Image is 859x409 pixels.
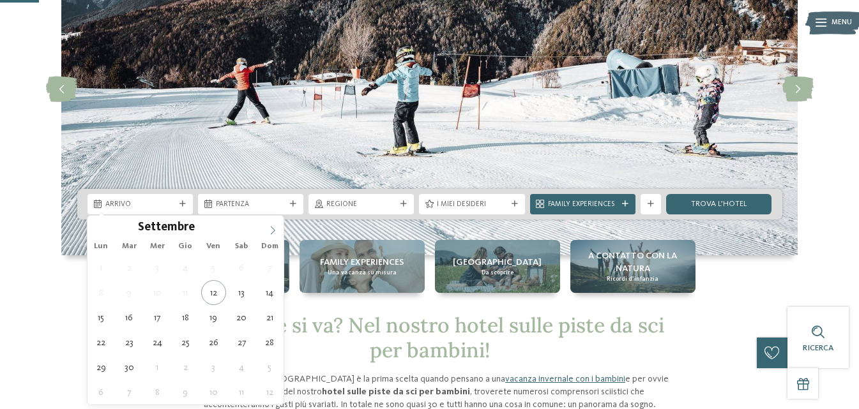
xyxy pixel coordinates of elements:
[171,242,199,251] span: Gio
[117,355,142,380] span: Settembre 30, 2025
[453,256,542,269] span: [GEOGRAPHIC_DATA]
[548,200,618,210] span: Family Experiences
[173,380,198,405] span: Ottobre 9, 2025
[229,380,254,405] span: Ottobre 11, 2025
[257,305,282,330] span: Settembre 21, 2025
[173,355,198,380] span: Ottobre 2, 2025
[255,242,284,251] span: Dom
[89,380,114,405] span: Ottobre 6, 2025
[607,275,658,283] span: Ricordi d’infanzia
[145,330,170,355] span: Settembre 24, 2025
[201,280,226,305] span: Settembre 12, 2025
[229,255,254,280] span: Settembre 6, 2025
[117,330,142,355] span: Settembre 23, 2025
[195,220,237,234] input: Year
[89,305,114,330] span: Settembre 15, 2025
[322,387,470,396] strong: hotel sulle piste da sci per bambini
[201,355,226,380] span: Ottobre 3, 2025
[89,330,114,355] span: Settembre 22, 2025
[87,242,116,251] span: Lun
[115,242,143,251] span: Mar
[666,194,772,214] a: trova l’hotel
[257,330,282,355] span: Settembre 28, 2025
[201,330,226,355] span: Settembre 26, 2025
[145,355,170,380] span: Ottobre 1, 2025
[173,330,198,355] span: Settembre 25, 2025
[145,255,170,280] span: Settembre 3, 2025
[89,280,114,305] span: Settembre 8, 2025
[199,242,227,251] span: Ven
[138,222,195,234] span: Settembre
[505,375,625,383] a: vacanza invernale con i bambini
[201,255,226,280] span: Settembre 5, 2025
[257,280,282,305] span: Settembre 14, 2025
[173,255,198,280] span: Settembre 4, 2025
[570,240,696,293] a: Hotel sulle piste da sci per bambini: divertimento senza confini A contatto con la natura Ricordi...
[300,240,425,293] a: Hotel sulle piste da sci per bambini: divertimento senza confini Family experiences Una vacanza s...
[195,312,664,362] span: Dov’è che si va? Nel nostro hotel sulle piste da sci per bambini!
[89,255,114,280] span: Settembre 1, 2025
[145,280,170,305] span: Settembre 10, 2025
[173,280,198,305] span: Settembre 11, 2025
[435,240,560,293] a: Hotel sulle piste da sci per bambini: divertimento senza confini [GEOGRAPHIC_DATA] Da scoprire
[117,380,142,405] span: Ottobre 7, 2025
[229,355,254,380] span: Ottobre 4, 2025
[229,280,254,305] span: Settembre 13, 2025
[328,269,397,277] span: Una vacanza su misura
[105,200,175,210] span: Arrivo
[257,380,282,405] span: Ottobre 12, 2025
[227,242,255,251] span: Sab
[201,380,226,405] span: Ottobre 10, 2025
[229,305,254,330] span: Settembre 20, 2025
[437,200,506,210] span: I miei desideri
[257,355,282,380] span: Ottobre 5, 2025
[216,200,285,210] span: Partenza
[229,330,254,355] span: Settembre 27, 2025
[575,249,690,275] span: A contatto con la natura
[173,305,198,330] span: Settembre 18, 2025
[201,305,226,330] span: Settembre 19, 2025
[143,242,171,251] span: Mer
[145,380,170,405] span: Ottobre 8, 2025
[145,305,170,330] span: Settembre 17, 2025
[257,255,282,280] span: Settembre 7, 2025
[117,255,142,280] span: Settembre 2, 2025
[482,269,513,277] span: Da scoprire
[89,355,114,380] span: Settembre 29, 2025
[320,256,404,269] span: Family experiences
[326,200,396,210] span: Regione
[803,344,833,352] span: Ricerca
[117,305,142,330] span: Settembre 16, 2025
[117,280,142,305] span: Settembre 9, 2025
